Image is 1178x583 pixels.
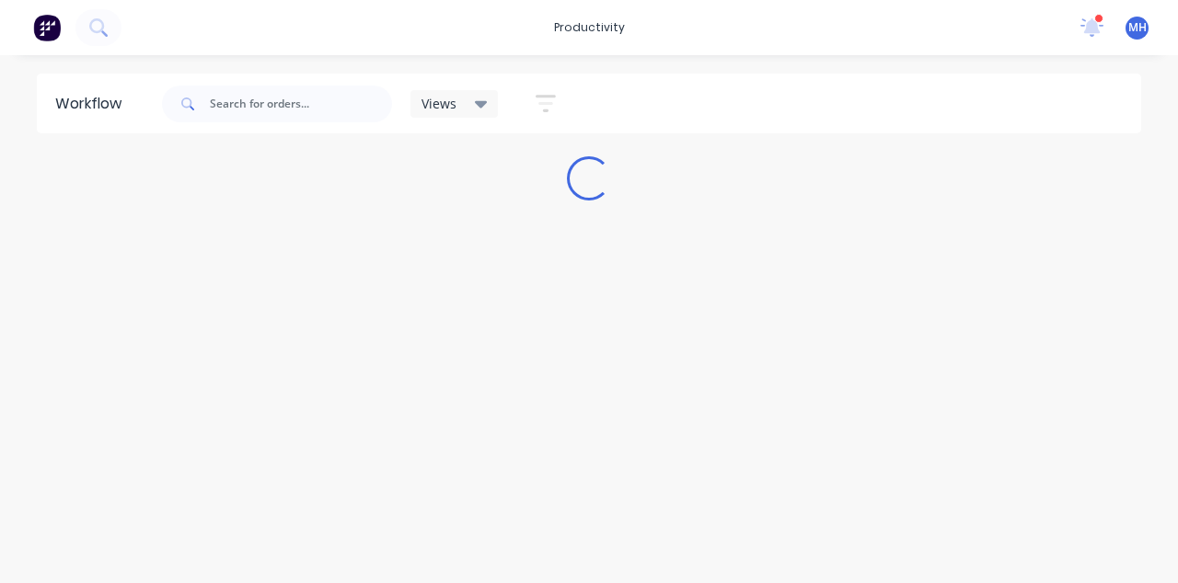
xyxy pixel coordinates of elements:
div: productivity [545,14,634,41]
input: Search for orders... [210,86,392,122]
span: MH [1128,19,1147,36]
img: Factory [33,14,61,41]
div: Workflow [55,93,131,115]
span: Views [422,94,456,113]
